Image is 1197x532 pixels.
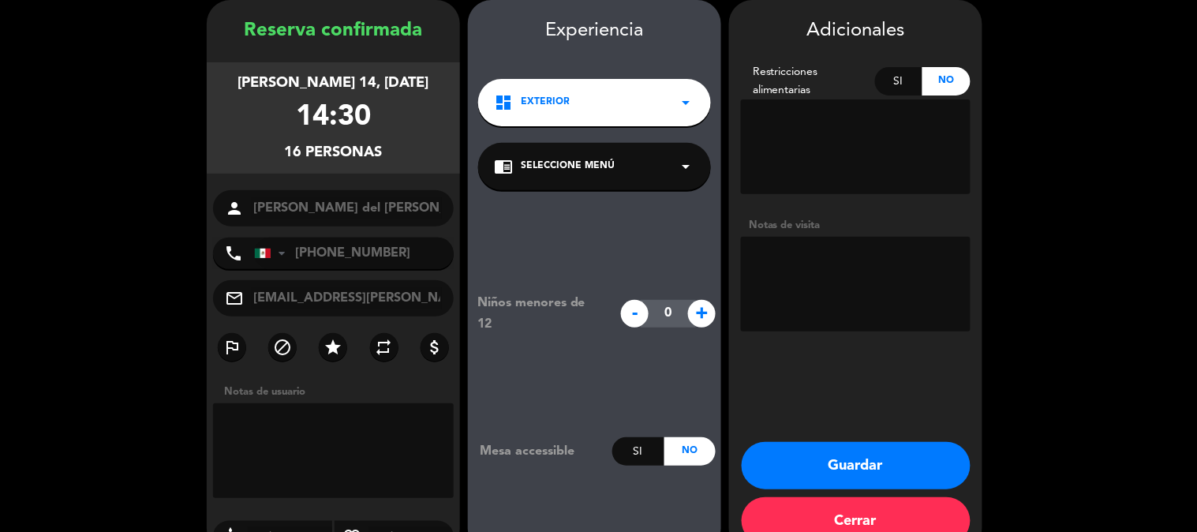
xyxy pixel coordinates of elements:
[688,300,716,328] span: +
[494,93,513,112] i: dashboard
[521,95,570,111] span: Exterior
[521,159,615,174] span: Seleccione Menú
[741,63,875,99] div: Restricciones alimentarias
[375,338,394,357] i: repeat
[922,67,971,96] div: No
[466,293,613,334] div: Niños menores de 12
[468,441,612,462] div: Mesa accessible
[468,16,721,47] div: Experiencia
[224,244,243,263] i: phone
[324,338,342,357] i: star
[741,16,971,47] div: Adicionales
[664,437,716,466] div: No
[621,300,649,328] span: -
[425,338,444,357] i: attach_money
[494,157,513,176] i: chrome_reader_mode
[742,442,971,489] button: Guardar
[296,95,371,141] div: 14:30
[207,16,460,47] div: Reserva confirmada
[223,338,241,357] i: outlined_flag
[875,67,923,96] div: Si
[676,93,695,112] i: arrow_drop_down
[285,141,383,164] div: 16 personas
[225,289,244,308] i: mail_outline
[255,238,291,268] div: Mexico (México): +52
[238,72,429,95] div: [PERSON_NAME] 14, [DATE]
[741,217,971,234] div: Notas de visita
[676,157,695,176] i: arrow_drop_down
[225,199,244,218] i: person
[612,437,664,466] div: Si
[216,384,460,400] div: Notas de usuario
[273,338,292,357] i: block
